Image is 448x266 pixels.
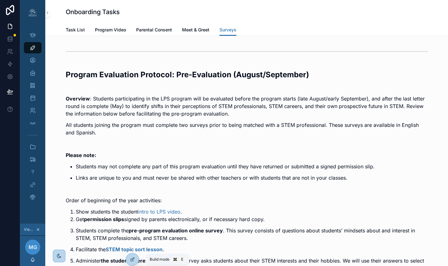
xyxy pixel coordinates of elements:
li: Show students the student . [76,208,428,215]
img: App logo [28,8,38,18]
span: MG [29,243,37,251]
p: Facilitate the . [76,246,428,253]
span: Parental Consent [136,27,172,33]
a: Parental Consent [136,24,172,37]
p: All students joining the program must complete two surveys prior to being matched with a STEM pro... [66,121,428,136]
strong: pre-program evaluation online survey [129,227,223,234]
p: Links are unique to you and must never be shared with other teachers or with students that are no... [76,174,428,182]
h1: Onboarding Tasks [66,8,120,16]
p: : Students participating in the LPS program will be evaluated before the program starts (late Aug... [66,95,428,117]
p: Get signed by parents electronically, or if necessary hard copy. [76,215,428,223]
a: intro to LPS video [138,209,180,215]
span: Program Video [95,27,126,33]
a: Surveys [219,24,236,36]
a: Meet & Greet [182,24,209,37]
strong: the student interest survey [101,258,169,264]
p: Order of beginning of the year activities: [66,197,428,204]
span: Surveys [219,27,236,33]
a: Task List [66,24,85,37]
span: Task List [66,27,85,33]
strong: Please note: [66,152,96,158]
span: Viewing as [PERSON_NAME] [24,227,35,232]
strong: Overview [66,95,90,102]
a: STEM topic sort lesson [106,246,163,252]
a: Program Video [95,24,126,37]
p: Students may not complete any part of this program evaluation until they have returned or submitt... [76,163,428,170]
p: Students complete the . This survey consists of questions about students’ mindsets about and inte... [76,227,428,242]
span: E [180,257,185,262]
span: Meet & Greet [182,27,209,33]
h2: Program Evaluation Protocol: Pre-Evaluation (August/September) [66,69,428,80]
span: Build mode [150,257,169,262]
div: scrollable content [20,25,45,211]
strong: permission slips [84,216,124,222]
